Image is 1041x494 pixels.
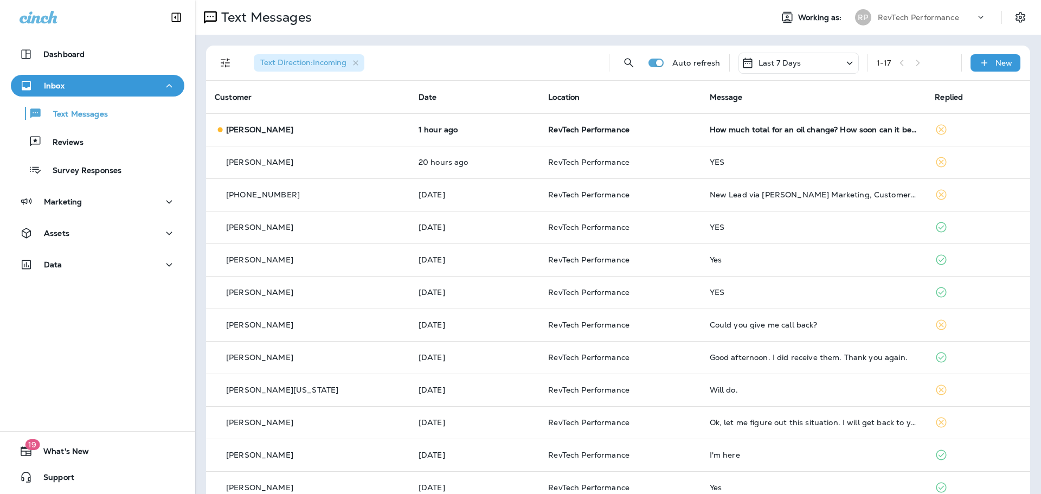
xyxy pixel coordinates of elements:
[710,288,918,297] div: YES
[260,57,346,67] span: Text Direction : Incoming
[226,190,300,199] p: [PHONE_NUMBER]
[226,125,293,134] p: [PERSON_NAME]
[44,260,62,269] p: Data
[548,418,629,427] span: RevTech Performance
[11,75,184,97] button: Inbox
[42,138,83,148] p: Reviews
[11,466,184,488] button: Support
[710,223,918,232] div: YES
[419,451,531,459] p: Oct 9, 2025 08:50 AM
[710,190,918,199] div: New Lead via Merrick Marketing, Customer Name: Saleem H., Contact info: 5713315414, Job Info: Loo...
[548,157,629,167] span: RevTech Performance
[419,223,531,232] p: Oct 13, 2025 02:58 PM
[215,92,252,102] span: Customer
[226,483,293,492] p: [PERSON_NAME]
[1011,8,1030,27] button: Settings
[226,353,293,362] p: [PERSON_NAME]
[43,50,85,59] p: Dashboard
[419,418,531,427] p: Oct 9, 2025 11:39 AM
[548,352,629,362] span: RevTech Performance
[548,190,629,200] span: RevTech Performance
[419,288,531,297] p: Oct 12, 2025 06:26 PM
[11,191,184,213] button: Marketing
[226,418,293,427] p: [PERSON_NAME]
[798,13,844,22] span: Working as:
[710,255,918,264] div: Yes
[44,197,82,206] p: Marketing
[11,102,184,125] button: Text Messages
[710,92,743,102] span: Message
[548,92,580,102] span: Location
[710,386,918,394] div: Will do.
[419,255,531,264] p: Oct 13, 2025 11:07 AM
[419,125,531,134] p: Oct 15, 2025 11:53 AM
[548,385,629,395] span: RevTech Performance
[419,353,531,362] p: Oct 10, 2025 12:15 PM
[710,158,918,166] div: YES
[548,255,629,265] span: RevTech Performance
[11,130,184,153] button: Reviews
[419,320,531,329] p: Oct 10, 2025 06:09 PM
[672,59,721,67] p: Auto refresh
[25,439,40,450] span: 19
[548,450,629,460] span: RevTech Performance
[710,483,918,492] div: Yes
[995,59,1012,67] p: New
[11,222,184,244] button: Assets
[33,447,89,460] span: What's New
[254,54,364,72] div: Text Direction:Incoming
[42,110,108,120] p: Text Messages
[710,320,918,329] div: Could you give me call back?
[226,320,293,329] p: [PERSON_NAME]
[419,386,531,394] p: Oct 9, 2025 06:51 PM
[878,13,959,22] p: RevTech Performance
[33,473,74,486] span: Support
[215,52,236,74] button: Filters
[618,52,640,74] button: Search Messages
[759,59,801,67] p: Last 7 Days
[710,125,918,134] div: How much total for an oil change? How soon can it be booked?
[710,418,918,427] div: Ok, let me figure out this situation. I will get back to you
[877,59,891,67] div: 1 - 17
[226,255,293,264] p: [PERSON_NAME]
[11,440,184,462] button: 19What's New
[548,483,629,492] span: RevTech Performance
[44,81,65,90] p: Inbox
[710,451,918,459] div: I'm here
[548,287,629,297] span: RevTech Performance
[419,158,531,166] p: Oct 14, 2025 05:07 PM
[226,288,293,297] p: [PERSON_NAME]
[44,229,69,238] p: Assets
[217,9,312,25] p: Text Messages
[855,9,871,25] div: RP
[226,223,293,232] p: [PERSON_NAME]
[710,353,918,362] div: Good afternoon. I did receive them. Thank you again.
[419,92,437,102] span: Date
[419,483,531,492] p: Oct 8, 2025 12:39 PM
[161,7,191,28] button: Collapse Sidebar
[11,43,184,65] button: Dashboard
[226,451,293,459] p: [PERSON_NAME]
[419,190,531,199] p: Oct 14, 2025 10:58 AM
[226,386,338,394] p: [PERSON_NAME][US_STATE]
[548,320,629,330] span: RevTech Performance
[11,158,184,181] button: Survey Responses
[935,92,963,102] span: Replied
[42,166,121,176] p: Survey Responses
[548,125,629,134] span: RevTech Performance
[11,254,184,275] button: Data
[548,222,629,232] span: RevTech Performance
[226,158,293,166] p: [PERSON_NAME]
